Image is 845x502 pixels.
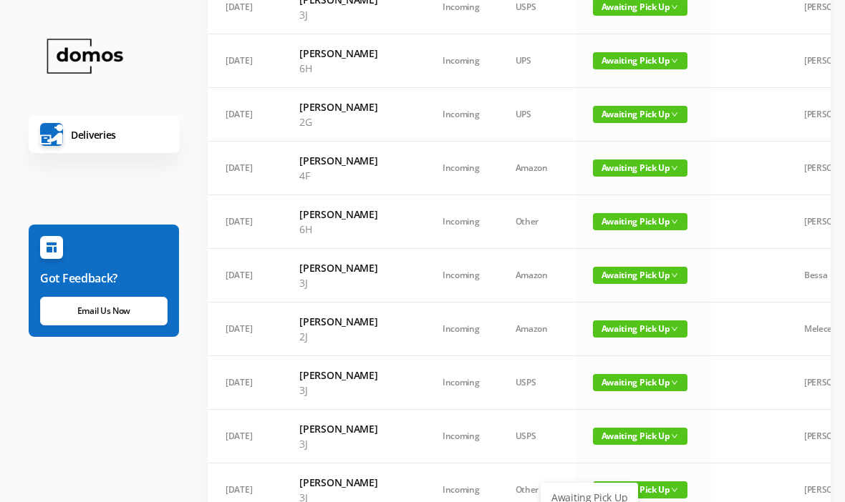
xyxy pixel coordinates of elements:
[40,297,168,325] a: Email Us Now
[498,195,575,249] td: Other
[593,106,687,123] span: Awaiting Pick Up
[498,356,575,410] td: USPS
[425,195,498,249] td: Incoming
[593,481,687,498] span: Awaiting Pick Up
[208,249,281,302] td: [DATE]
[299,153,407,168] h6: [PERSON_NAME]
[299,99,407,114] h6: [PERSON_NAME]
[299,168,407,183] p: 4F
[299,260,407,275] h6: [PERSON_NAME]
[299,329,407,344] p: 2J
[593,374,687,391] span: Awaiting Pick Up
[498,142,575,195] td: Amazon
[299,383,407,398] p: 3J
[425,88,498,142] td: Incoming
[671,164,678,172] i: icon: down
[671,4,678,11] i: icon: down
[208,34,281,88] td: [DATE]
[671,325,678,333] i: icon: down
[425,142,498,195] td: Incoming
[208,302,281,356] td: [DATE]
[671,272,678,279] i: icon: down
[299,475,407,490] h6: [PERSON_NAME]
[671,111,678,118] i: icon: down
[208,142,281,195] td: [DATE]
[498,88,575,142] td: UPS
[593,428,687,445] span: Awaiting Pick Up
[498,410,575,463] td: USPS
[671,57,678,64] i: icon: down
[425,249,498,302] td: Incoming
[208,410,281,463] td: [DATE]
[671,486,678,493] i: icon: down
[299,7,407,22] p: 3J
[299,275,407,290] p: 3J
[208,356,281,410] td: [DATE]
[593,52,687,69] span: Awaiting Pick Up
[29,116,180,153] a: Deliveries
[299,46,407,61] h6: [PERSON_NAME]
[671,218,678,225] i: icon: down
[299,421,407,436] h6: [PERSON_NAME]
[40,270,168,287] h6: Got Feedback?
[425,34,498,88] td: Incoming
[299,436,407,451] p: 3J
[593,267,687,284] span: Awaiting Pick Up
[593,320,687,338] span: Awaiting Pick Up
[299,222,407,237] p: 6H
[299,61,407,76] p: 6H
[425,302,498,356] td: Incoming
[299,114,407,129] p: 2G
[593,213,687,230] span: Awaiting Pick Up
[593,159,687,177] span: Awaiting Pick Up
[671,379,678,386] i: icon: down
[425,356,498,410] td: Incoming
[299,314,407,329] h6: [PERSON_NAME]
[498,34,575,88] td: UPS
[208,195,281,249] td: [DATE]
[498,249,575,302] td: Amazon
[299,368,407,383] h6: [PERSON_NAME]
[671,433,678,440] i: icon: down
[299,207,407,222] h6: [PERSON_NAME]
[425,410,498,463] td: Incoming
[498,302,575,356] td: Amazon
[208,88,281,142] td: [DATE]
